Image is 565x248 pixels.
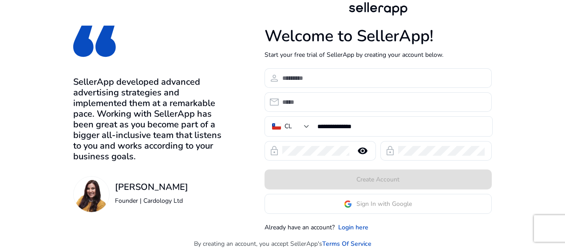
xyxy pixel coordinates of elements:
p: Start your free trial of SellerApp by creating your account below. [265,50,492,59]
span: lock [269,146,280,156]
h3: SellerApp developed advanced advertising strategies and implemented them at a remarkable pace. Wo... [73,77,225,162]
span: email [269,97,280,107]
mat-icon: remove_red_eye [352,146,373,156]
h1: Welcome to SellerApp! [265,27,492,46]
span: lock [385,146,395,156]
p: Founder | Cardology Ltd [115,196,188,205]
div: CL [284,122,292,131]
span: person [269,73,280,83]
h3: [PERSON_NAME] [115,182,188,193]
p: Already have an account? [265,223,335,232]
a: Login here [338,223,368,232]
